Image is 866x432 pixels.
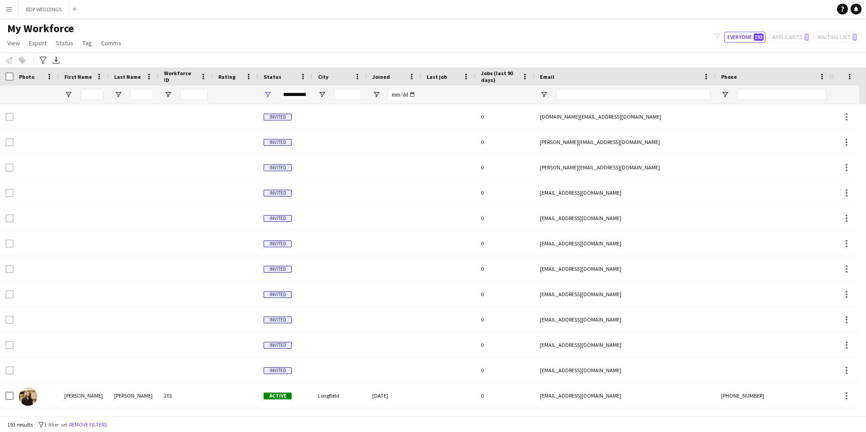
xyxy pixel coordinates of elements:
span: Invited [264,215,292,222]
div: [EMAIL_ADDRESS][DOMAIN_NAME] [534,358,716,383]
div: [EMAIL_ADDRESS][DOMAIN_NAME] [534,231,716,256]
span: Rating [218,73,236,80]
span: View [7,39,20,47]
button: Open Filter Menu [372,91,380,99]
div: [DATE] [367,383,421,408]
img: Adam Harvey [19,388,37,406]
div: [EMAIL_ADDRESS][DOMAIN_NAME] [534,332,716,357]
button: Remove filters [67,420,109,430]
span: Joined [372,73,390,80]
span: Last Name [114,73,141,80]
input: Row Selection is disabled for this row (unchecked) [5,366,14,374]
button: BDP WEDDINGS [19,0,69,18]
span: Tag [82,39,92,47]
span: First Name [64,73,92,80]
div: 0 [476,332,534,357]
div: 0 [476,307,534,332]
span: Invited [264,342,292,349]
span: Invited [264,164,292,171]
span: Invited [264,114,292,120]
span: Phone [721,73,737,80]
input: Last Name Filter Input [130,89,153,100]
div: 0 [476,383,534,408]
input: Row Selection is disabled for this row (unchecked) [5,316,14,324]
button: Open Filter Menu [114,91,122,99]
span: Active [264,393,292,399]
input: Phone Filter Input [737,89,826,100]
div: [PERSON_NAME] [59,383,109,408]
button: Open Filter Menu [264,91,272,99]
span: Comms [101,39,121,47]
div: 0 [476,206,534,230]
span: Invited [264,139,292,146]
div: [EMAIL_ADDRESS][DOMAIN_NAME] [534,256,716,281]
span: Photo [19,73,34,80]
span: Invited [264,367,292,374]
a: Comms [97,37,125,49]
span: Invited [264,317,292,323]
div: [DOMAIN_NAME][EMAIL_ADDRESS][DOMAIN_NAME] [534,104,716,129]
div: [EMAIL_ADDRESS][DOMAIN_NAME] [534,180,716,205]
div: 0 [476,256,534,281]
div: 0 [476,231,534,256]
span: Status [56,39,73,47]
input: Joined Filter Input [389,89,416,100]
button: Open Filter Menu [318,91,326,99]
button: Open Filter Menu [64,91,72,99]
span: Invited [264,240,292,247]
a: Status [52,37,77,49]
input: Row Selection is disabled for this row (unchecked) [5,113,14,121]
input: City Filter Input [334,89,361,100]
div: [EMAIL_ADDRESS][DOMAIN_NAME] [534,282,716,307]
div: [PERSON_NAME][EMAIL_ADDRESS][DOMAIN_NAME] [534,130,716,154]
button: Open Filter Menu [164,91,172,99]
div: [EMAIL_ADDRESS][DOMAIN_NAME] [534,383,716,408]
div: 0 [476,282,534,307]
div: Longfield [313,383,367,408]
span: My Workforce [7,22,74,35]
div: 0 [476,358,534,383]
div: [PHONE_NUMBER] [716,383,832,408]
div: 0 [476,104,534,129]
span: Invited [264,190,292,197]
span: Last job [427,73,447,80]
input: Row Selection is disabled for this row (unchecked) [5,214,14,222]
div: 0 [476,180,534,205]
span: Invited [264,291,292,298]
input: Row Selection is disabled for this row (unchecked) [5,163,14,172]
button: Open Filter Menu [721,91,729,99]
div: 201 [159,383,213,408]
input: Row Selection is disabled for this row (unchecked) [5,189,14,197]
app-action-btn: Advanced filters [38,55,48,66]
span: 193 [754,34,764,41]
div: [EMAIL_ADDRESS][DOMAIN_NAME] [534,206,716,230]
div: 0 [476,155,534,180]
span: Jobs (last 90 days) [481,70,518,83]
input: Row Selection is disabled for this row (unchecked) [5,341,14,349]
input: Row Selection is disabled for this row (unchecked) [5,240,14,248]
input: First Name Filter Input [81,89,103,100]
span: Export [29,39,47,47]
span: Workforce ID [164,70,197,83]
input: Row Selection is disabled for this row (unchecked) [5,290,14,298]
input: Email Filter Input [556,89,710,100]
app-action-btn: Export XLSX [51,55,62,66]
a: Tag [79,37,96,49]
div: 0 [476,130,534,154]
span: Email [540,73,554,80]
input: Row Selection is disabled for this row (unchecked) [5,265,14,273]
input: Row Selection is disabled for this row (unchecked) [5,138,14,146]
a: Export [25,37,50,49]
input: Workforce ID Filter Input [180,89,207,100]
div: [EMAIL_ADDRESS][DOMAIN_NAME] [534,307,716,332]
div: [PERSON_NAME] [109,383,159,408]
div: [PERSON_NAME][EMAIL_ADDRESS][DOMAIN_NAME] [534,155,716,180]
button: Everyone193 [724,32,765,43]
span: 1 filter set [44,421,67,428]
a: View [4,37,24,49]
span: City [318,73,328,80]
span: Invited [264,266,292,273]
span: Status [264,73,281,80]
button: Open Filter Menu [540,91,548,99]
